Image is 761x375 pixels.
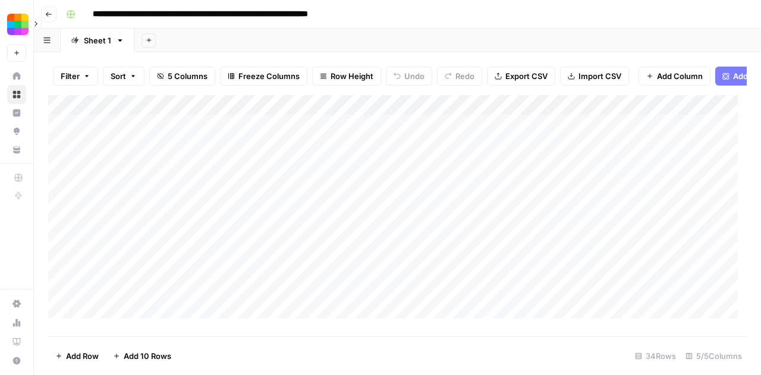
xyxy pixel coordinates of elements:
a: Your Data [7,140,26,159]
span: Row Height [331,70,373,82]
button: Workspace: Smallpdf [7,10,26,39]
button: Help + Support [7,351,26,370]
a: Browse [7,85,26,104]
button: Row Height [312,67,381,86]
span: Undo [404,70,424,82]
a: Usage [7,313,26,332]
button: Freeze Columns [220,67,307,86]
div: 34 Rows [630,346,681,365]
span: Freeze Columns [238,70,300,82]
div: 5/5 Columns [681,346,747,365]
span: Redo [455,70,474,82]
span: Import CSV [578,70,621,82]
a: Sheet 1 [61,29,134,52]
button: Filter [53,67,98,86]
button: Add 10 Rows [106,346,178,365]
button: Export CSV [487,67,555,86]
button: Redo [437,67,482,86]
button: Sort [103,67,144,86]
img: Smallpdf Logo [7,14,29,35]
button: Add Column [639,67,710,86]
a: Insights [7,103,26,122]
button: Undo [386,67,432,86]
span: Add 10 Rows [124,350,171,362]
a: Settings [7,294,26,313]
a: Opportunities [7,122,26,141]
button: Add Row [48,346,106,365]
span: Add Column [657,70,703,82]
span: Sort [111,70,126,82]
span: 5 Columns [168,70,207,82]
button: 5 Columns [149,67,215,86]
a: Learning Hub [7,332,26,351]
span: Export CSV [505,70,548,82]
span: Filter [61,70,80,82]
a: Home [7,67,26,86]
div: Sheet 1 [84,34,111,46]
button: Import CSV [560,67,629,86]
span: Add Row [66,350,99,362]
